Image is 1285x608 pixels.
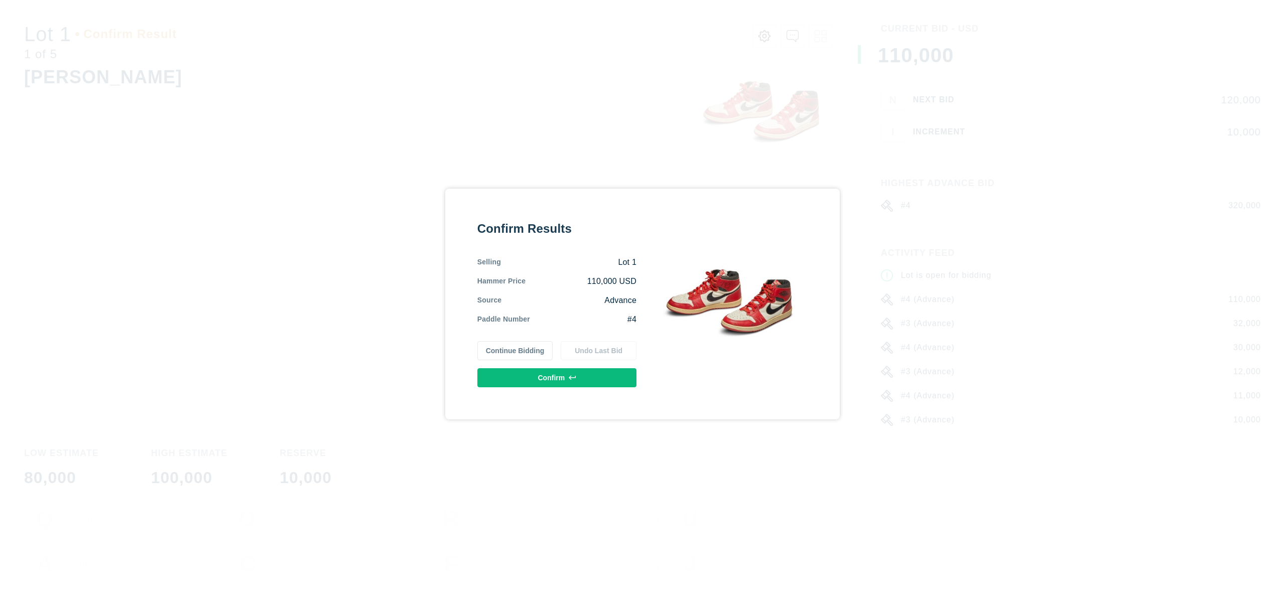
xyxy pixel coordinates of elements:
div: 110,000 USD [526,276,636,287]
button: Continue Bidding [477,341,553,360]
div: Lot 1 [501,257,636,268]
div: #4 [530,314,636,325]
div: Paddle Number [477,314,530,325]
button: Confirm [477,368,636,387]
div: Advance [501,295,636,306]
div: Hammer Price [477,276,526,287]
button: Undo Last Bid [561,341,636,360]
div: Confirm Results [477,221,636,237]
div: Selling [477,257,501,268]
div: Source [477,295,502,306]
